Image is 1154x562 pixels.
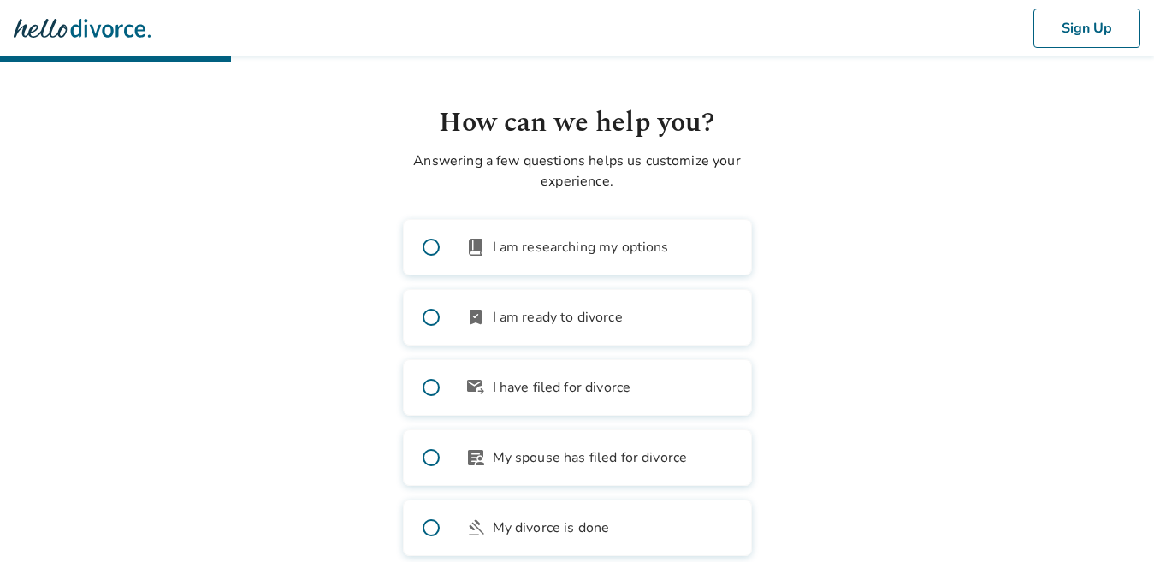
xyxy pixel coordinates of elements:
[1033,9,1140,48] button: Sign Up
[465,307,486,328] span: bookmark_check
[403,151,752,192] p: Answering a few questions helps us customize your experience.
[465,518,486,538] span: gavel
[465,377,486,398] span: outgoing_mail
[465,447,486,468] span: article_person
[493,237,669,257] span: I am researching my options
[14,11,151,45] img: Hello Divorce Logo
[493,447,688,468] span: My spouse has filed for divorce
[493,377,631,398] span: I have filed for divorce
[403,103,752,144] h1: How can we help you?
[493,307,623,328] span: I am ready to divorce
[493,518,610,538] span: My divorce is done
[465,237,486,257] span: book_2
